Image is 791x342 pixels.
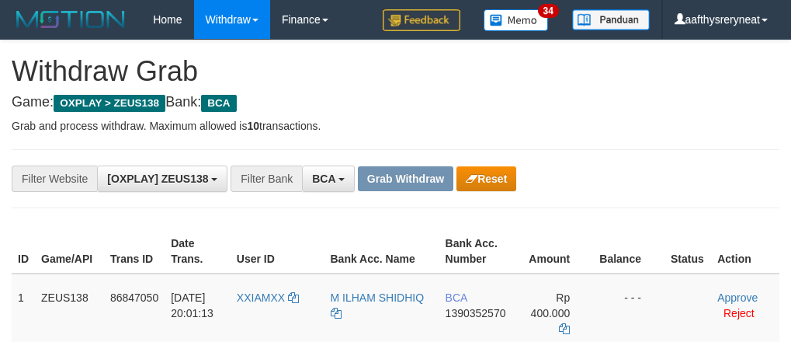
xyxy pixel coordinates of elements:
[110,291,158,304] span: 86847050
[231,229,324,274] th: User ID
[515,229,593,274] th: Amount
[664,229,711,274] th: Status
[104,229,165,274] th: Trans ID
[312,173,335,185] span: BCA
[572,9,650,30] img: panduan.png
[484,9,549,31] img: Button%20Memo.svg
[97,166,227,192] button: [OXPLAY] ZEUS138
[247,120,259,132] strong: 10
[439,229,515,274] th: Bank Acc. Number
[538,4,559,18] span: 34
[231,166,302,192] div: Filter Bank
[54,95,165,112] span: OXPLAY > ZEUS138
[12,166,97,192] div: Filter Website
[723,307,755,319] a: Reject
[237,291,299,304] a: XXIAMXX
[446,307,506,319] span: Copy 1390352570 to clipboard
[12,95,779,110] h4: Game: Bank:
[324,229,439,274] th: Bank Acc. Name
[711,229,779,274] th: Action
[237,291,285,304] span: XXIAMXX
[717,291,758,304] a: Approve
[593,229,664,274] th: Balance
[12,229,35,274] th: ID
[107,173,208,185] span: [OXPLAY] ZEUS138
[12,118,779,134] p: Grab and process withdraw. Maximum allowed is transactions.
[446,291,467,304] span: BCA
[302,166,355,192] button: BCA
[12,8,130,31] img: MOTION_logo.png
[531,291,571,319] span: Rp 400.000
[358,166,453,191] button: Grab Withdraw
[559,323,570,335] a: Copy 400000 to clipboard
[165,229,231,274] th: Date Trans.
[456,166,516,191] button: Reset
[171,291,213,319] span: [DATE] 20:01:13
[35,229,104,274] th: Game/API
[12,56,779,87] h1: Withdraw Grab
[331,291,425,319] a: M ILHAM SHIDHIQ
[383,9,460,31] img: Feedback.jpg
[201,95,236,112] span: BCA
